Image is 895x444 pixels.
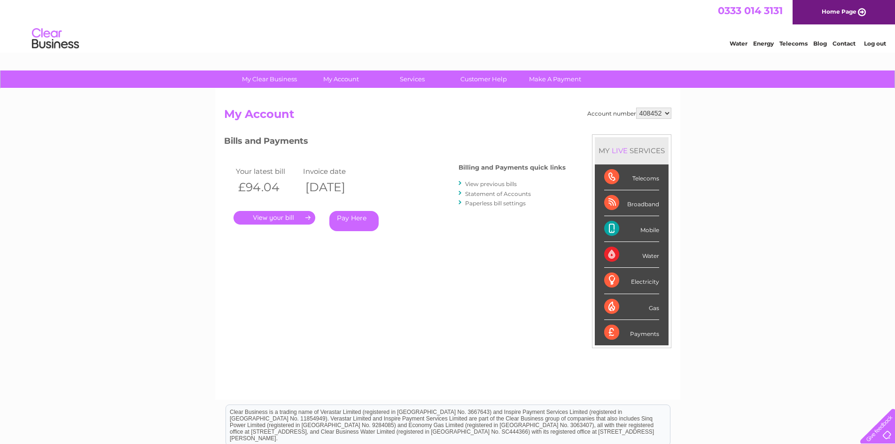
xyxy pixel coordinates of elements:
[224,134,566,151] h3: Bills and Payments
[459,164,566,171] h4: Billing and Payments quick links
[610,146,630,155] div: LIVE
[604,190,659,216] div: Broadband
[604,242,659,268] div: Water
[233,211,315,225] a: .
[587,108,671,119] div: Account number
[329,211,379,231] a: Pay Here
[604,320,659,345] div: Payments
[604,268,659,294] div: Electricity
[31,24,79,53] img: logo.png
[233,178,301,197] th: £94.04
[833,40,856,47] a: Contact
[301,178,368,197] th: [DATE]
[813,40,827,47] a: Blog
[374,70,451,88] a: Services
[779,40,808,47] a: Telecoms
[730,40,747,47] a: Water
[224,108,671,125] h2: My Account
[604,294,659,320] div: Gas
[595,137,669,164] div: MY SERVICES
[753,40,774,47] a: Energy
[233,165,301,178] td: Your latest bill
[302,70,380,88] a: My Account
[301,165,368,178] td: Invoice date
[604,216,659,242] div: Mobile
[465,190,531,197] a: Statement of Accounts
[231,70,308,88] a: My Clear Business
[465,200,526,207] a: Paperless bill settings
[445,70,522,88] a: Customer Help
[718,5,783,16] a: 0333 014 3131
[864,40,886,47] a: Log out
[516,70,594,88] a: Make A Payment
[226,5,670,46] div: Clear Business is a trading name of Verastar Limited (registered in [GEOGRAPHIC_DATA] No. 3667643...
[465,180,517,187] a: View previous bills
[604,164,659,190] div: Telecoms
